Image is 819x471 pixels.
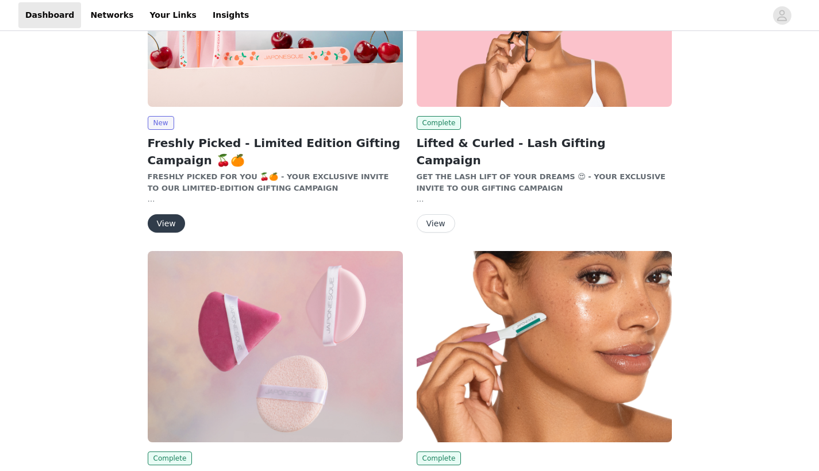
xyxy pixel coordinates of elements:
span: New [148,116,174,130]
a: View [148,219,185,228]
button: View [417,214,455,233]
a: Insights [206,2,256,28]
span: Complete [417,451,462,465]
strong: FRESHLY PICKED FOR YOU 🍒🍊 - YOUR EXCLUSIVE INVITE TO OUR LIMITED-EDITION GIFTING CAMPAIGN [148,172,389,192]
span: Complete [148,451,193,465]
strong: GET THE LASH LIFT OF YOUR DREAMS 😍 - YOUR EXCLUSIVE INVITE TO OUR GIFTING CAMPAIGN [417,172,666,192]
span: Complete [417,116,462,130]
a: Networks [83,2,140,28]
img: Japonesque [417,251,672,442]
h2: Lifted & Curled - Lash Gifting Campaign [417,134,672,169]
a: Dashboard [18,2,81,28]
div: avatar [776,6,787,25]
a: Your Links [143,2,203,28]
a: View [417,219,455,228]
h2: Freshly Picked - Limited Edition Gifting Campaign 🍒🍊 [148,134,403,169]
button: View [148,214,185,233]
img: Japonesque [148,251,403,442]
